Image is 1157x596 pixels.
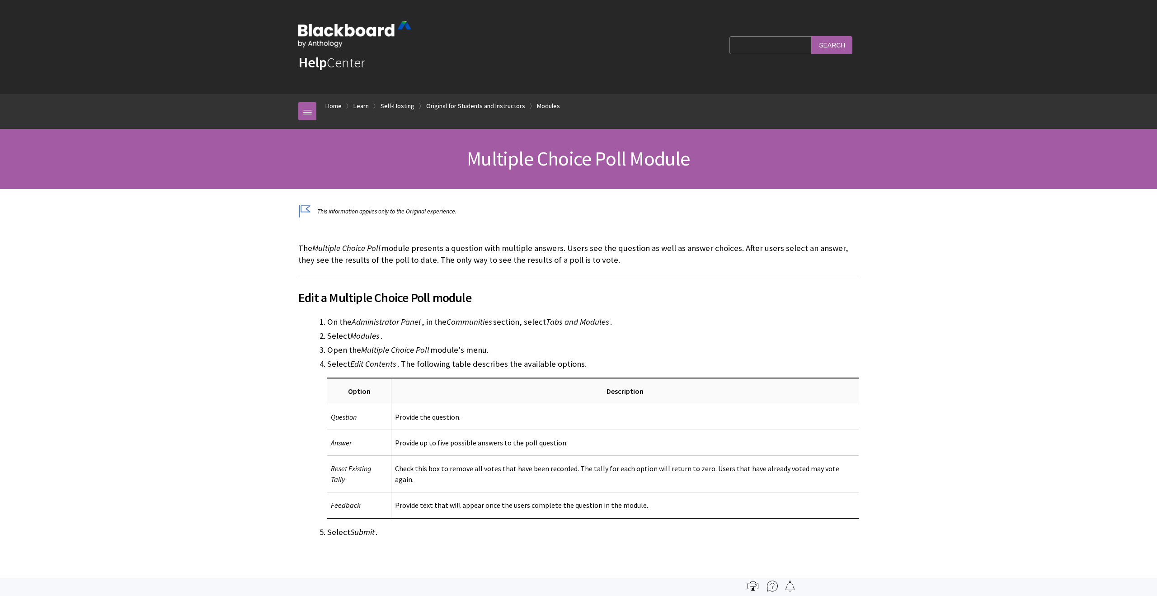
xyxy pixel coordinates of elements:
[298,53,327,71] strong: Help
[361,345,429,355] span: Multiple Choice Poll
[327,526,859,539] li: Select .
[298,277,859,307] h2: Edit a Multiple Choice Poll module
[327,378,391,404] th: Option
[537,100,560,112] a: Modules
[350,527,375,537] span: Submit
[327,330,859,342] li: Select .
[350,331,380,341] span: Modules
[298,207,859,216] p: This information applies only to the Original experience.
[350,359,396,369] span: Edit Contents
[426,100,525,112] a: Original for Students and Instructors
[325,100,342,112] a: Home
[767,581,778,591] img: More help
[331,412,357,421] span: Question
[352,317,421,327] span: Administrator Panel
[298,242,859,266] p: The module presents a question with multiple answers. Users see the question as well as answer ch...
[785,581,795,591] img: Follow this page
[331,501,361,510] span: Feedback
[391,430,859,455] td: Provide up to five possible answers to the poll question.
[331,438,352,447] span: Answer
[748,581,758,591] img: Print
[298,21,411,47] img: Blackboard by Anthology
[467,146,690,171] span: Multiple Choice Poll Module
[812,36,852,54] input: Search
[391,378,859,404] th: Description
[391,492,859,518] td: Provide text that will appear once the users complete the question in the module.
[327,316,859,328] li: On the , in the section, select .
[381,100,414,112] a: Self-Hosting
[447,317,492,327] span: Communities
[312,243,381,253] span: Multiple Choice Poll
[331,464,372,484] span: Reset Existing Tally
[327,344,859,356] li: Open the module's menu.
[546,317,609,327] span: Tabs and Modules
[353,100,369,112] a: Learn
[327,358,859,519] li: Select . The following table describes the available options.
[298,53,365,71] a: HelpCenter
[391,404,859,430] td: Provide the question.
[391,455,859,492] td: Check this box to remove all votes that have been recorded. The tally for each option will return...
